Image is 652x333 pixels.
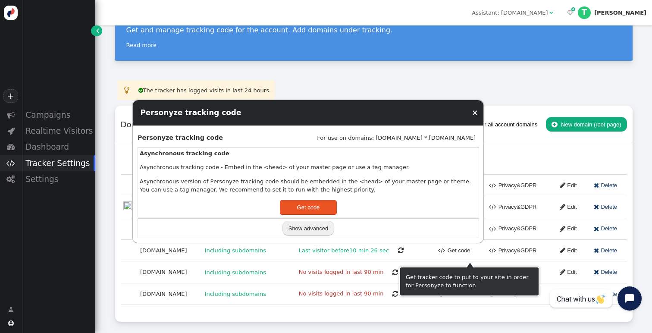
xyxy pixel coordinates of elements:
[297,267,386,276] span: No visits logged in last 90 min
[7,111,15,119] span: 
[398,247,404,254] span: 
[489,245,496,255] span: 
[578,6,591,19] div: T
[438,265,470,280] a: Get code
[203,289,268,298] span: Including subdomains
[22,139,95,155] div: Dashboard
[138,88,143,93] span: 
[483,243,537,258] a: Privacy&GDPR
[483,200,537,214] a: Privacy&GDPR
[126,26,621,34] p: Get and manage tracking code for the account. Add domains under tracking.
[588,287,617,302] a: Delete
[22,123,95,139] div: Realtime Visitors
[560,224,565,234] span: 
[594,224,599,234] span: 
[135,81,274,99] td: The tracker has logged visits in last 24 hours.
[203,246,268,254] span: Including subdomains
[588,178,617,193] a: Delete
[594,245,599,255] span: 
[546,117,627,132] button: New domain (root page)
[140,177,477,194] p: Asynchronous version of Personyze tracking code should be embedded in the <head> of your master p...
[392,269,398,276] span: 
[6,175,15,183] span: 
[549,10,553,16] span: 
[483,178,537,193] a: Privacy&GDPR
[297,246,391,254] span: Last visitor before
[96,26,99,35] span: 
[254,130,479,145] td: For use on domains: [DOMAIN_NAME] *.[DOMAIN_NAME]
[489,224,496,234] span: 
[349,247,389,253] span: 10 min 26 sec
[560,289,565,299] span: 
[472,108,478,117] a: ×
[126,42,157,48] a: Read more
[560,180,565,190] span: 
[406,273,533,290] div: Get tracker code to put to your site in order for Personyze to function
[554,287,577,302] a: Edit
[138,134,223,141] b: Personyze tracking code
[483,221,537,236] a: Privacy&GDPR
[138,239,201,261] td: [DOMAIN_NAME]
[7,143,15,151] span: 
[571,6,575,13] span: 
[594,9,646,16] div: [PERSON_NAME]
[4,6,18,20] img: logo-icon.svg
[594,202,599,212] span: 
[133,100,248,126] div: Personyze tracking code
[588,243,617,258] a: Delete
[22,155,95,171] div: Tracker Settings
[22,107,95,123] div: Campaigns
[588,221,617,236] a: Delete
[483,265,537,280] a: Privacy&GDPR
[8,320,14,326] span: 
[588,200,617,214] a: Delete
[3,89,18,103] a: +
[472,9,548,17] div: Assistant: [DOMAIN_NAME]
[554,265,577,280] a: Edit
[91,25,102,36] a: 
[138,283,201,305] td: [DOMAIN_NAME]
[297,289,386,298] span: No visits logged in last 90 min
[552,121,557,128] span: 
[282,221,335,236] button: Show advanced
[387,265,404,280] button: 
[438,243,470,258] a: Get code
[124,86,129,94] span: 
[392,291,398,297] span: 
[565,9,575,17] a:  
[489,180,496,190] span: 
[588,265,617,280] a: Delete
[554,243,577,258] a: Edit
[3,302,19,317] a: 
[123,201,132,210] img: favicon.ico
[594,267,599,277] span: 
[140,150,229,157] b: Asynchronous tracking code
[560,267,565,277] span: 
[594,180,599,190] span: 
[554,178,577,193] a: Edit
[22,171,95,187] div: Settings
[392,243,409,258] button: 
[594,289,599,299] span: 
[138,261,201,283] td: [DOMAIN_NAME]
[438,245,445,255] span: 
[387,287,404,302] button: 
[567,10,574,16] span: 
[554,221,577,236] a: Edit
[203,268,268,276] span: Including subdomains
[560,202,565,212] span: 
[121,119,325,130] div: Domains management
[280,200,337,215] button: Get code
[489,202,496,212] span: 
[554,200,577,214] a: Edit
[6,159,15,167] span: 
[140,163,477,172] p: Asynchronous tracking code - Embed in the <head> of your master page or use a tag manager.
[560,245,565,255] span: 
[8,305,13,314] span: 
[7,127,15,135] span: 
